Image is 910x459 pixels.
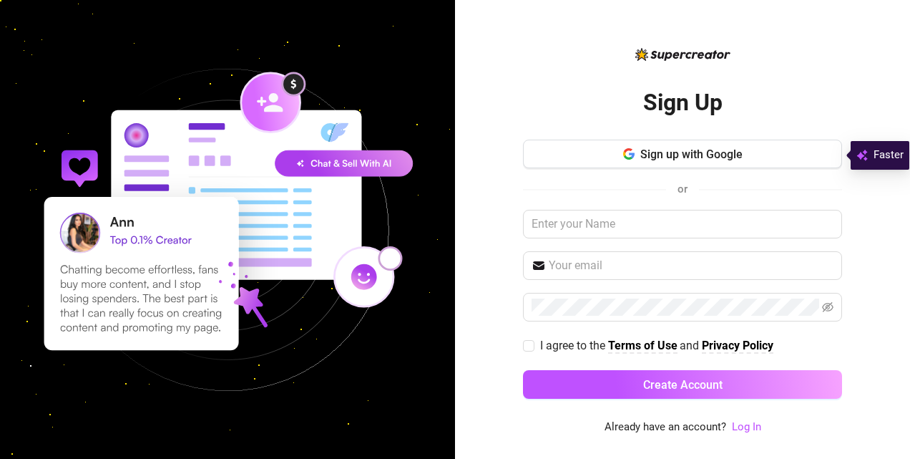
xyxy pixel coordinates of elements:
span: and [680,339,702,352]
span: Faster [874,147,904,164]
a: Log In [732,419,761,436]
a: Log In [732,420,761,433]
input: Your email [549,257,833,274]
span: I agree to the [540,339,608,352]
span: or [677,183,688,195]
a: Terms of Use [608,339,677,354]
a: Privacy Policy [702,339,773,354]
span: eye-invisible [822,301,833,313]
span: Create Account [643,378,723,392]
h2: Sign Up [643,88,723,117]
strong: Terms of Use [608,339,677,352]
span: Already have an account? [605,419,726,436]
strong: Privacy Policy [702,339,773,352]
img: logo-BBDzfeDw.svg [635,48,730,61]
input: Enter your Name [523,210,842,238]
img: svg%3e [856,147,868,164]
button: Sign up with Google [523,140,842,168]
span: Sign up with Google [640,148,743,161]
button: Create Account [523,370,842,399]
